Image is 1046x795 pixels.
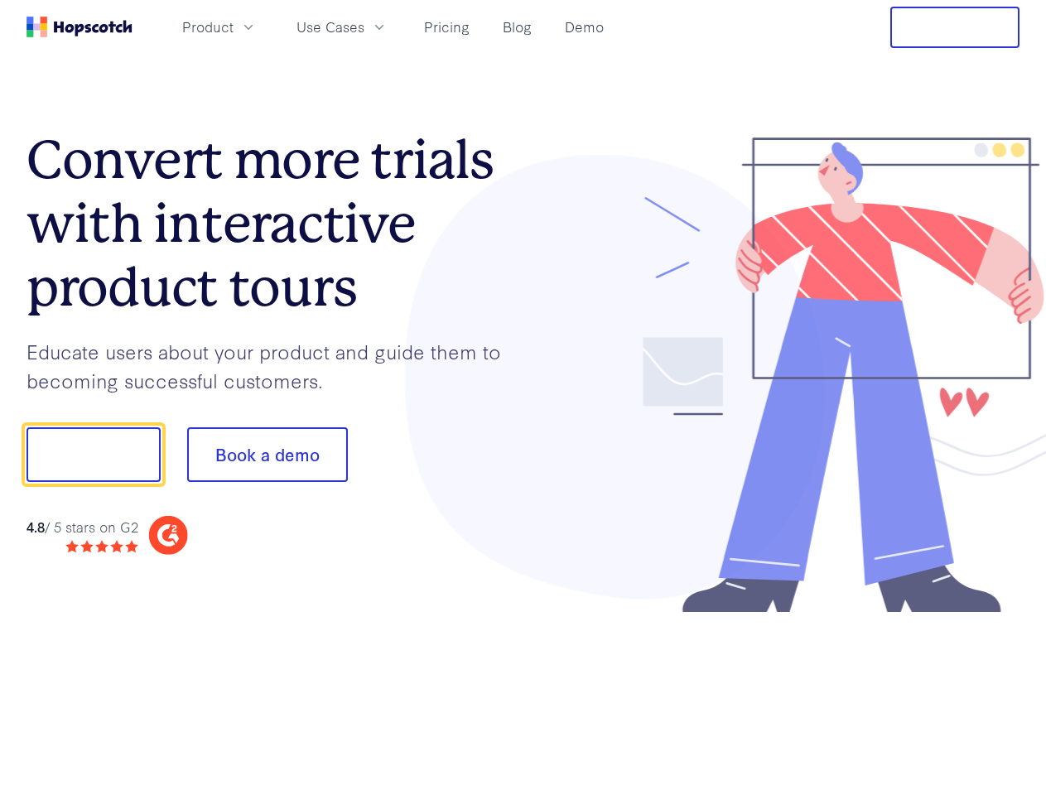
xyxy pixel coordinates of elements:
[187,427,348,482] button: Book a demo
[890,7,1019,48] button: Free Trial
[417,13,476,41] a: Pricing
[27,517,138,537] div: / 5 stars on G2
[27,427,161,482] button: Show me!
[558,13,610,41] a: Demo
[496,13,538,41] a: Blog
[27,128,523,319] h1: Convert more trials with interactive product tours
[182,17,234,37] span: Product
[287,13,398,41] button: Use Cases
[296,17,364,37] span: Use Cases
[27,337,523,394] p: Educate users about your product and guide them to becoming successful customers.
[27,17,133,37] a: Home
[27,517,45,536] strong: 4.8
[172,13,267,41] button: Product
